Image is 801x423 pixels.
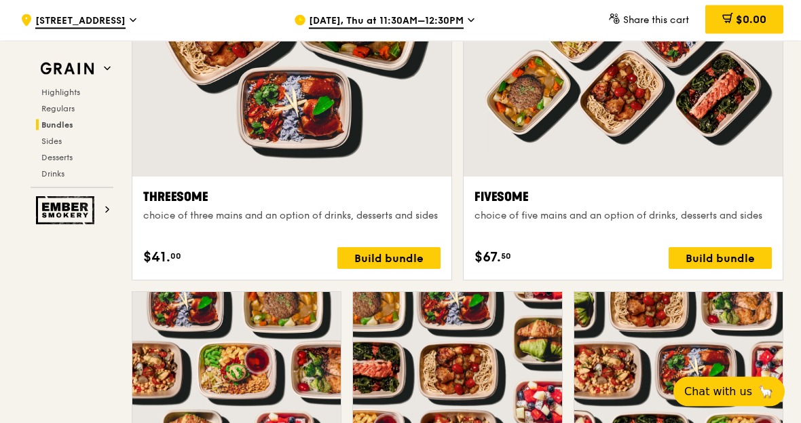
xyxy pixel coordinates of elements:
[309,14,464,29] span: [DATE], Thu at 11:30AM–12:30PM
[501,251,511,262] span: 50
[623,14,689,26] span: Share this cart
[684,384,752,400] span: Chat with us
[41,136,62,146] span: Sides
[41,120,73,130] span: Bundles
[36,196,98,225] img: Ember Smokery web logo
[474,188,772,207] div: Fivesome
[474,210,772,223] div: choice of five mains and an option of drinks, desserts and sides
[758,384,774,400] span: 🦙
[35,14,126,29] span: [STREET_ADDRESS]
[673,377,785,407] button: Chat with us🦙
[474,248,501,268] span: $67.
[36,57,98,81] img: Grain web logo
[41,88,80,97] span: Highlights
[337,248,441,270] div: Build bundle
[41,104,75,113] span: Regulars
[143,248,170,268] span: $41.
[143,188,441,207] div: Threesome
[41,153,73,162] span: Desserts
[669,248,772,270] div: Build bundle
[170,251,181,262] span: 00
[41,169,64,179] span: Drinks
[143,210,441,223] div: choice of three mains and an option of drinks, desserts and sides
[736,13,766,26] span: $0.00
